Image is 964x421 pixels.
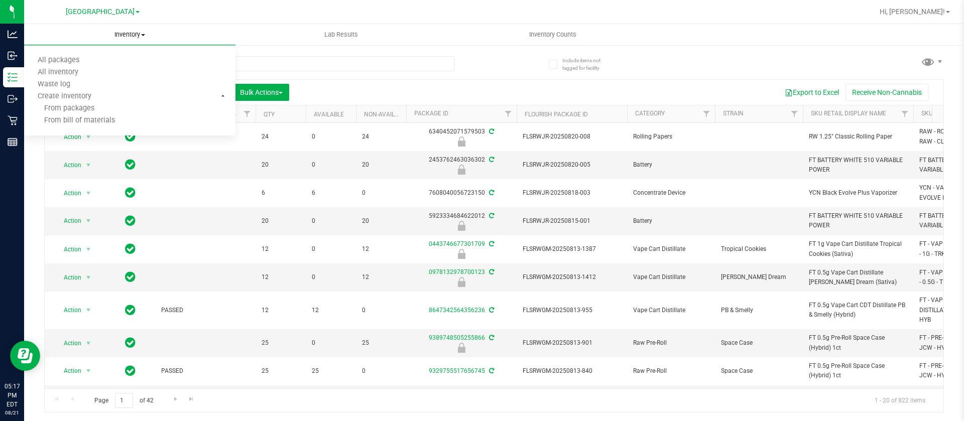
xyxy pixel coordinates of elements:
[55,303,82,317] span: Action
[8,115,18,125] inline-svg: Retail
[429,367,485,374] a: 9329755517656745
[488,240,494,247] span: Sync from Compliance System
[809,361,907,380] span: FT 0.5g Pre-Roll Space Case (Hybrid) 1ct
[429,268,485,275] a: 0978132978700123
[867,393,933,408] span: 1 - 20 of 822 items
[362,306,400,315] span: 0
[921,110,951,117] a: SKU Name
[24,116,115,125] span: From bill of materials
[55,186,82,200] span: Action
[262,306,300,315] span: 12
[8,51,18,61] inline-svg: Inbound
[24,56,93,65] span: All packages
[364,111,409,118] a: Non-Available
[811,110,886,117] a: Sku Retail Display Name
[312,188,350,198] span: 6
[488,128,494,135] span: Sync from Compliance System
[721,244,797,254] span: Tropical Cookies
[239,105,256,122] a: Filter
[523,272,621,282] span: FLSRWGM-20250813-1412
[523,160,621,170] span: FLSRWJR-20250820-005
[525,111,588,118] a: Flourish Package ID
[125,270,136,284] span: In Sync
[633,244,709,254] span: Vape Cart Distillate
[721,338,797,348] span: Space Case
[82,270,95,285] span: select
[698,105,715,122] a: Filter
[362,338,400,348] span: 25
[362,160,400,170] span: 20
[488,268,494,275] span: Sync from Compliance System
[523,306,621,315] span: FLSRWGM-20250813-955
[66,8,135,16] span: [GEOGRAPHIC_DATA]
[405,211,518,231] div: 5923334684622012
[880,8,945,16] span: Hi, [PERSON_NAME]!
[312,244,350,254] span: 0
[262,188,300,198] span: 6
[125,129,136,144] span: In Sync
[312,216,350,226] span: 0
[405,343,518,353] div: Newly Received
[55,336,82,350] span: Action
[721,306,797,315] span: PB & Smelly
[488,156,494,163] span: Sync from Compliance System
[55,214,82,228] span: Action
[488,212,494,219] span: Sync from Compliance System
[264,111,275,118] a: Qty
[405,249,518,259] div: Newly Received
[488,334,494,341] span: Sync from Compliance System
[24,68,92,77] span: All inventory
[405,165,518,175] div: Newly Received
[362,216,400,226] span: 20
[262,272,300,282] span: 12
[8,72,18,82] inline-svg: Inventory
[125,364,136,378] span: In Sync
[846,84,928,101] button: Receive Non-Cannabis
[55,242,82,256] span: Action
[429,334,485,341] a: 9389748505255866
[488,189,494,196] span: Sync from Compliance System
[723,110,744,117] a: Strain
[125,303,136,317] span: In Sync
[86,393,162,408] span: Page of 42
[523,216,621,226] span: FLSRWJR-20250815-001
[633,306,709,315] span: Vape Cart Distillate
[262,366,300,376] span: 25
[262,338,300,348] span: 25
[405,127,518,147] div: 6340452071579503
[516,30,590,39] span: Inventory Counts
[897,105,913,122] a: Filter
[633,366,709,376] span: Raw Pre-Roll
[161,306,250,315] span: PASSED
[82,303,95,317] span: select
[82,214,95,228] span: select
[447,24,658,45] a: Inventory Counts
[82,242,95,256] span: select
[8,29,18,39] inline-svg: Analytics
[82,364,95,378] span: select
[8,94,18,104] inline-svg: Outbound
[5,382,20,409] p: 05:17 PM EDT
[44,56,454,71] input: Search Package ID, Item Name, SKU, Lot or Part Number...
[184,393,199,406] a: Go to the last page
[55,158,82,172] span: Action
[55,270,82,285] span: Action
[633,272,709,282] span: Vape Cart Distillate
[55,364,82,378] span: Action
[809,301,907,320] span: FT 0.5g Vape Cart CDT Distillate PB & Smelly (Hybrid)
[262,160,300,170] span: 20
[523,244,621,254] span: FLSRWGM-20250813-1387
[10,341,40,371] iframe: Resource center
[633,132,709,142] span: Rolling Papers
[721,366,797,376] span: Space Case
[311,30,372,39] span: Lab Results
[405,188,518,198] div: 7608040056723150
[786,105,803,122] a: Filter
[125,158,136,172] span: In Sync
[362,132,400,142] span: 24
[312,160,350,170] span: 0
[362,272,400,282] span: 12
[240,88,283,96] span: Bulk Actions
[362,366,400,376] span: 0
[82,130,95,144] span: select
